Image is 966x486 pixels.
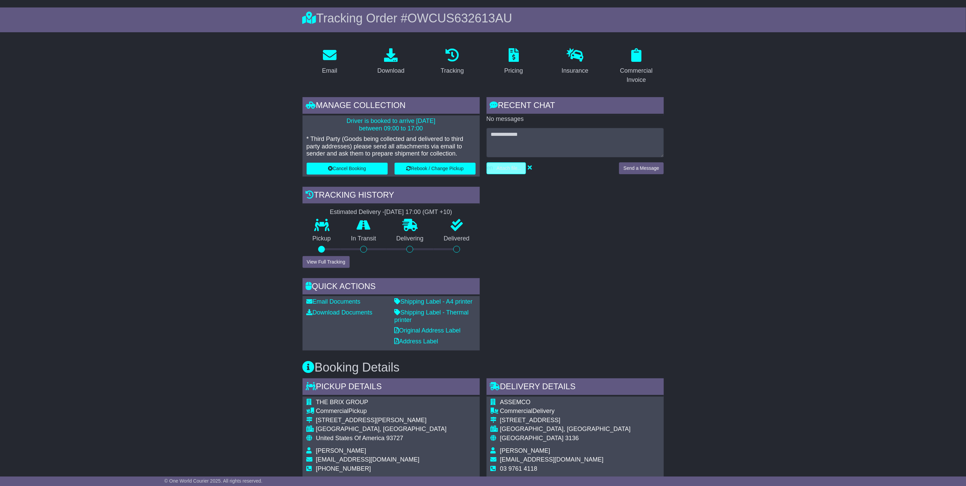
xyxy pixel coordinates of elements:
div: Email [322,66,337,75]
p: Pickup [303,235,341,242]
span: 03 9761 4118 [500,465,537,472]
div: Tracking Order # [303,11,664,25]
div: [DATE] 17:00 (GMT +10) [385,209,452,216]
div: [GEOGRAPHIC_DATA], [GEOGRAPHIC_DATA] [316,426,447,433]
a: Shipping Label - Thermal printer [395,309,469,323]
div: Delivery [500,408,631,415]
p: Driver is booked to arrive [DATE] between 09:00 to 17:00 [307,118,476,132]
span: 93727 [386,435,403,442]
span: Commercial [316,408,349,414]
div: Download [377,66,404,75]
span: ASSEMCO [500,399,531,406]
div: [STREET_ADDRESS][PERSON_NAME] [316,417,447,424]
div: Pickup [316,408,447,415]
div: Tracking history [303,187,480,205]
a: Commercial Invoice [609,46,664,87]
span: OWCUS632613AU [407,11,512,25]
span: United States Of America [316,435,385,442]
button: Rebook / Change Pickup [395,163,476,175]
span: [GEOGRAPHIC_DATA] [500,435,564,442]
span: Commercial [500,408,533,414]
span: [EMAIL_ADDRESS][DOMAIN_NAME] [500,456,604,463]
p: Delivered [434,235,480,242]
div: [STREET_ADDRESS] [500,417,631,424]
a: Address Label [395,338,438,345]
a: Pricing [500,46,527,78]
p: * Third Party (Goods being collected and delivered to third party addresses) please send all atta... [307,136,476,158]
span: [PERSON_NAME] [500,447,550,454]
h3: Booking Details [303,361,664,374]
div: Pickup Details [303,378,480,397]
span: [EMAIL_ADDRESS][DOMAIN_NAME] [316,456,420,463]
div: Estimated Delivery - [303,209,480,216]
a: Insurance [557,46,593,78]
a: Original Address Label [395,327,461,334]
div: Delivery Details [487,378,664,397]
div: Insurance [562,66,588,75]
a: Download [373,46,409,78]
p: Delivering [386,235,434,242]
a: Tracking [436,46,468,78]
div: Pricing [504,66,523,75]
span: [PHONE_NUMBER] [316,465,371,472]
div: Tracking [441,66,464,75]
div: Commercial Invoice [614,66,659,85]
p: No messages [487,115,664,123]
button: Cancel Booking [307,163,388,175]
div: RECENT CHAT [487,97,664,115]
a: Email [317,46,342,78]
span: 3136 [565,435,579,442]
span: © One World Courier 2025. All rights reserved. [164,478,262,484]
span: [PERSON_NAME] [316,447,366,454]
a: Email Documents [307,298,361,305]
div: Quick Actions [303,278,480,296]
span: THE BRIX GROUP [316,399,368,406]
a: Download Documents [307,309,372,316]
button: View Full Tracking [303,256,350,268]
p: In Transit [341,235,386,242]
div: Manage collection [303,97,480,115]
div: [GEOGRAPHIC_DATA], [GEOGRAPHIC_DATA] [500,426,631,433]
a: Shipping Label - A4 printer [395,298,473,305]
button: Send a Message [619,162,663,174]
